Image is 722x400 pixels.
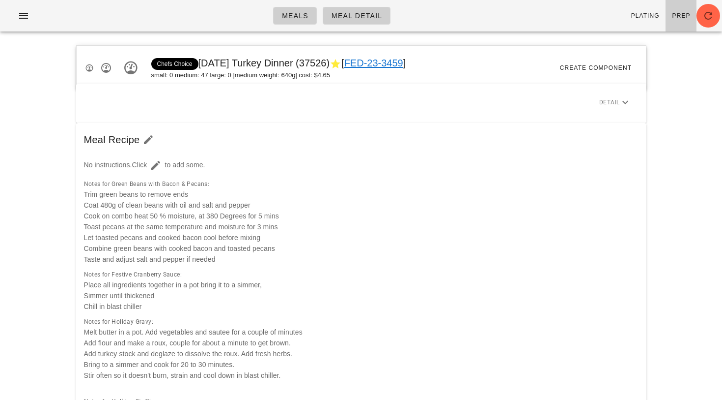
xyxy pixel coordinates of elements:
[84,292,155,300] span: Simmer until thickened
[295,70,330,80] span: | cost: $4.65
[553,46,638,90] button: Create Component
[84,245,275,252] span: Combine green beans with cooked bacon and toasted pecans
[84,181,210,187] span: Notes for Green Beans with Bacon & Pecans:
[84,190,189,198] span: Trim green beans to remove ends
[599,97,620,107] span: detail
[84,281,262,289] span: Place all ingredients together in a pot bring it to a simmer,
[84,201,250,209] span: Coat 480g of clean beans with oil and salt and pepper
[344,58,403,68] a: FED-23-3459
[157,58,193,70] span: Chefs Choice
[323,7,390,25] a: Meal Detail
[84,223,278,231] span: Toast pecans at the same temperature and moisture for 3 mins
[84,212,279,220] span: Cook on combo heat 50 % moisture, at 380 Degrees for 5 mins
[273,7,317,25] a: Meals
[151,58,406,68] span: [DATE] Turkey Dinner (37526)
[606,93,624,111] button: detail
[84,361,235,369] span: Bring to a simmer and cook for 20 to 30 minutes.
[151,70,235,80] span: small: 0 medium: 47 large: 0 |
[559,64,632,71] span: Create Component
[76,123,646,156] div: Meal Recipe
[84,234,261,242] span: Let toasted pecans and cooked bacon cool before mixing
[78,151,644,180] div: No instructions.
[331,12,382,20] span: Meal Detail
[281,12,308,20] span: Meals
[84,318,154,325] span: Notes for Holiday Gravy:
[631,12,660,19] span: Plating
[84,255,216,263] span: Taste and adjust salt and pepper if needed
[84,303,142,310] span: Chill in blast chiller
[84,328,303,336] span: Melt butter in a pot. Add vegetables and sautee for a couple of minutes
[84,350,293,358] span: Add turkey stock and deglaze to dissolve the roux. Add fresh herbs.
[132,161,205,169] span: Click to add some.
[235,70,296,80] span: medium weight: 640g
[84,371,281,379] span: Stir often so it doesn't burn, strain and cool down in blast chiller.
[84,271,182,278] span: Notes for Festive Cranberry Sauce:
[84,339,291,347] span: Add flour and make a roux, couple for about a minute to get brown.
[341,58,406,68] span: [ ]
[672,12,691,19] span: Prep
